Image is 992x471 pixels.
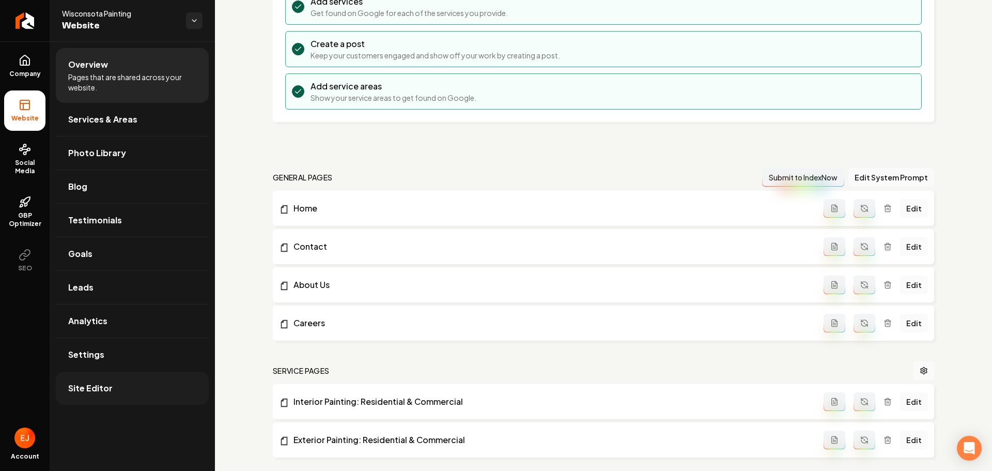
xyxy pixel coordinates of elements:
[56,338,209,371] a: Settings
[311,93,476,103] p: Show your service areas to get found on Google.
[7,114,43,123] span: Website
[4,159,45,175] span: Social Media
[900,199,928,218] a: Edit
[68,281,94,294] span: Leads
[68,58,108,71] span: Overview
[56,372,209,405] a: Site Editor
[16,12,35,29] img: Rebolt Logo
[900,237,928,256] a: Edit
[957,436,982,461] div: Open Intercom Messenger
[273,172,333,183] h2: general pages
[56,271,209,304] a: Leads
[68,113,137,126] span: Services & Areas
[762,168,844,187] button: Submit to IndexNow
[68,248,92,260] span: Goals
[14,428,35,448] button: Open user button
[68,214,122,226] span: Testimonials
[279,202,824,215] a: Home
[279,434,824,446] a: Exterior Painting: Residential & Commercial
[824,431,845,449] button: Add admin page prompt
[4,188,45,236] a: GBP Optimizer
[273,366,330,376] h2: Service Pages
[900,431,928,449] a: Edit
[4,211,45,228] span: GBP Optimizer
[311,50,560,60] p: Keep your customers engaged and show off your work by creating a post.
[11,452,39,461] span: Account
[311,8,508,18] p: Get found on Google for each of the services you provide.
[5,70,45,78] span: Company
[4,240,45,281] button: SEO
[824,314,845,332] button: Add admin page prompt
[56,237,209,270] a: Goals
[56,170,209,203] a: Blog
[68,348,104,361] span: Settings
[56,204,209,237] a: Testimonials
[56,305,209,338] a: Analytics
[68,147,126,159] span: Photo Library
[311,80,476,93] h3: Add service areas
[68,382,113,394] span: Site Editor
[68,315,107,327] span: Analytics
[56,136,209,170] a: Photo Library
[68,180,87,193] span: Blog
[4,135,45,184] a: Social Media
[824,237,845,256] button: Add admin page prompt
[68,72,196,93] span: Pages that are shared across your website.
[14,428,35,448] img: Eduard Joers
[311,38,560,50] h3: Create a post
[279,240,824,253] a: Contact
[824,276,845,294] button: Add admin page prompt
[62,8,178,19] span: Wisconsota Painting
[4,46,45,86] a: Company
[824,199,845,218] button: Add admin page prompt
[14,264,36,272] span: SEO
[279,317,824,329] a: Careers
[279,279,824,291] a: About Us
[900,276,928,294] a: Edit
[56,103,209,136] a: Services & Areas
[279,396,824,408] a: Interior Painting: Residential & Commercial
[62,19,178,33] span: Website
[900,392,928,411] a: Edit
[848,168,934,187] button: Edit System Prompt
[900,314,928,332] a: Edit
[824,392,845,411] button: Add admin page prompt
